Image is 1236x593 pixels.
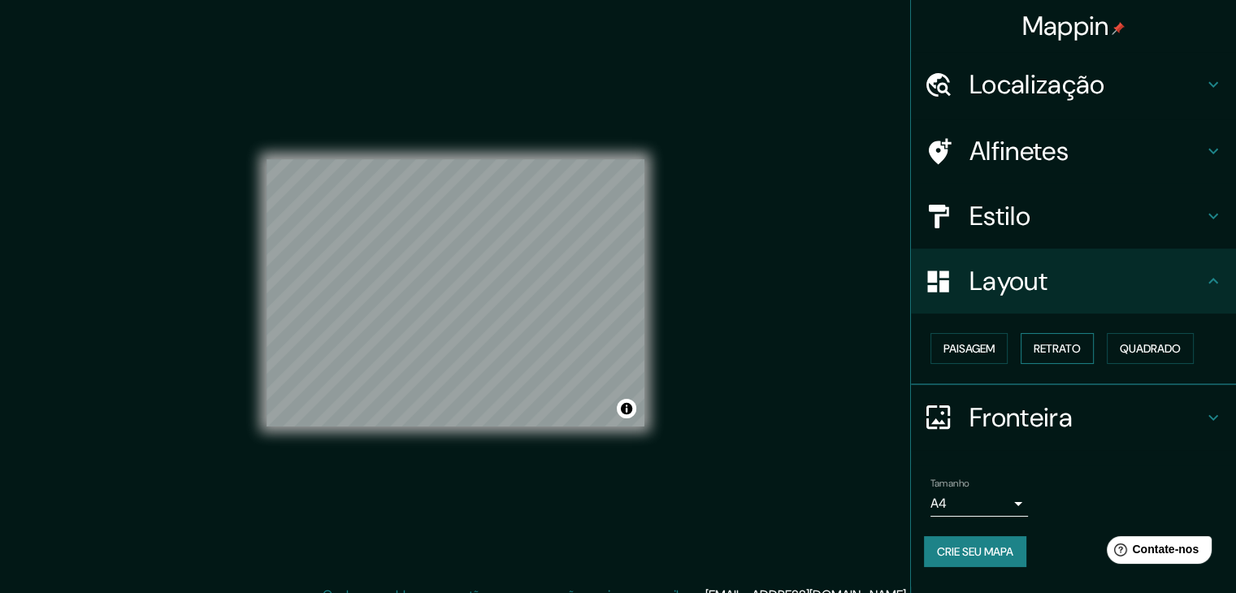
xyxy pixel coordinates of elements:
font: Crie seu mapa [937,544,1013,559]
button: Quadrado [1107,333,1194,364]
font: Tamanho [930,477,969,490]
div: Estilo [911,184,1236,249]
div: A4 [930,491,1028,517]
div: Alfinetes [911,119,1236,184]
font: Estilo [969,199,1030,233]
font: Alfinetes [969,134,1069,168]
font: Localização [969,67,1104,102]
button: Paisagem [930,333,1008,364]
button: Retrato [1021,333,1094,364]
font: Paisagem [943,341,995,356]
canvas: Mapa [267,159,644,426]
div: Fronteira [911,385,1236,450]
iframe: Iniciador de widget de ajuda [1091,530,1218,575]
button: Alternar atribuição [617,399,636,418]
font: Fronteira [969,400,1073,435]
div: Layout [911,249,1236,314]
font: Layout [969,264,1047,298]
font: A4 [930,495,947,512]
font: Quadrado [1120,341,1181,356]
img: pin-icon.png [1112,22,1125,35]
font: Mappin [1022,9,1109,43]
font: Retrato [1034,341,1081,356]
button: Crie seu mapa [924,536,1026,567]
div: Localização [911,52,1236,117]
